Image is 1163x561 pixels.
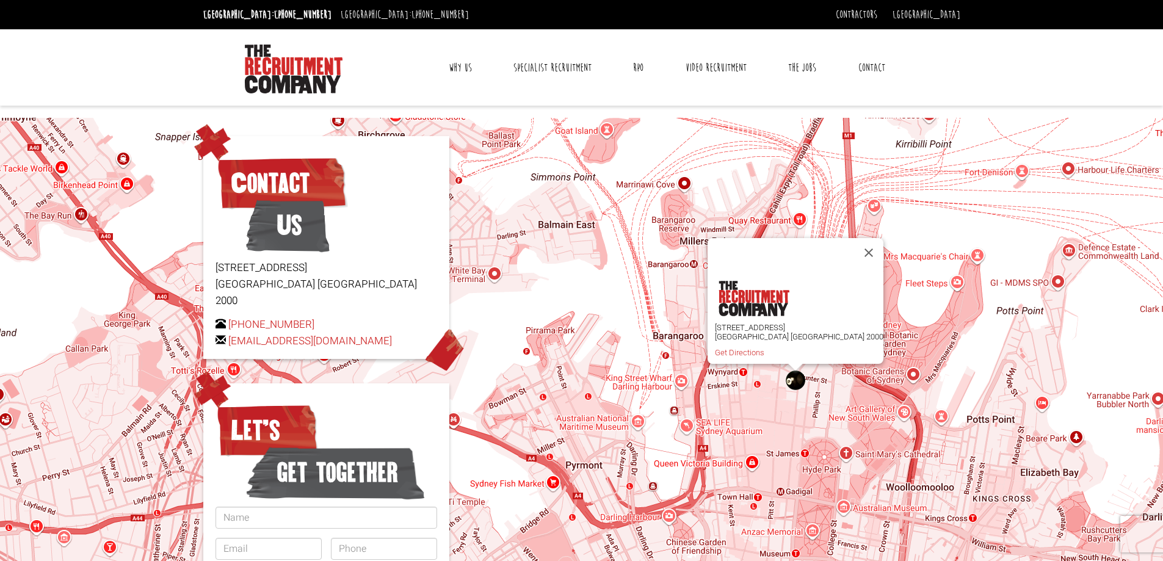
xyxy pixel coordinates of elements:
a: [EMAIL_ADDRESS][DOMAIN_NAME] [228,333,392,349]
a: Contractors [836,8,877,21]
span: get together [246,442,425,503]
a: [PHONE_NUMBER] [411,8,469,21]
button: Close [854,238,883,267]
div: The Recruitment Company [786,371,805,390]
a: [PHONE_NUMBER] [274,8,332,21]
span: Us [246,195,330,256]
span: Contact [216,153,348,214]
img: The Recruitment Company [245,45,342,93]
a: The Jobs [779,52,825,83]
input: Name [216,507,437,529]
li: [GEOGRAPHIC_DATA]: [338,5,472,24]
span: Let’s [216,400,319,461]
a: RPO [624,52,653,83]
a: Video Recruitment [676,52,756,83]
a: [GEOGRAPHIC_DATA] [893,8,960,21]
a: Specialist Recruitment [504,52,601,83]
a: Why Us [440,52,481,83]
a: Contact [849,52,894,83]
a: Get Directions [715,348,764,357]
img: the-recruitment-company.png [718,281,789,316]
a: [PHONE_NUMBER] [228,317,314,332]
input: Phone [331,538,437,560]
p: [STREET_ADDRESS] [GEOGRAPHIC_DATA] [GEOGRAPHIC_DATA] 2000 [715,323,883,341]
input: Email [216,538,322,560]
p: [STREET_ADDRESS] [GEOGRAPHIC_DATA] [GEOGRAPHIC_DATA] 2000 [216,259,437,309]
li: [GEOGRAPHIC_DATA]: [200,5,335,24]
